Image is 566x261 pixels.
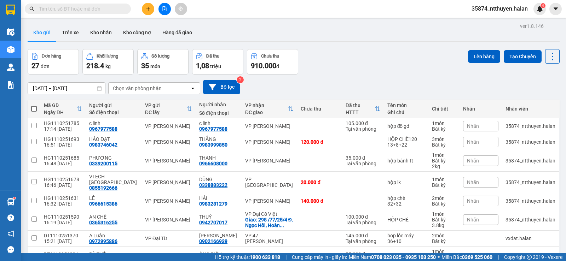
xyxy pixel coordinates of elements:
[199,136,238,142] div: THẮNG
[237,76,244,83] sup: 2
[44,233,82,238] div: DT1110251370
[387,217,425,223] div: HỘP CHÈ
[192,49,243,75] button: Đã thu1,08 triệu
[157,24,198,41] button: Hàng đã giao
[387,195,425,201] div: hộp chè
[89,220,117,225] div: 0365316255
[199,177,238,182] div: DŨNG
[432,201,456,207] div: Bất kỳ
[89,238,117,244] div: 0972995886
[432,217,456,223] div: Bất kỳ
[199,182,227,188] div: 0338883222
[245,158,294,164] div: VP [PERSON_NAME]
[41,64,50,69] span: đơn
[89,155,138,161] div: PHƯƠNG
[506,198,555,204] div: 35874_ntthuyen.halan
[432,136,456,142] div: 3 món
[387,179,425,185] div: hộp lk
[215,253,280,261] span: Hỗ trợ kỹ thuật:
[432,152,456,158] div: 1 món
[178,6,183,11] span: aim
[44,109,76,115] div: Ngày ĐH
[28,24,56,41] button: Kho gửi
[42,54,61,59] div: Đơn hàng
[82,49,134,75] button: Khối lượng218.4kg
[467,158,479,164] span: Nhãn
[346,238,380,244] div: Tại văn phòng
[432,126,456,132] div: Bất kỳ
[245,211,294,217] div: VP Đại Cồ Việt
[199,142,227,148] div: 0983999850
[387,109,425,115] div: Ghi chú
[39,5,122,13] input: Tìm tên, số ĐT hoặc mã đơn
[542,3,544,8] span: 4
[7,214,14,221] span: question-circle
[432,182,456,188] div: Bất kỳ
[250,254,280,260] strong: 1900 633 818
[44,120,82,126] div: HG1110251785
[89,142,117,148] div: 0983746042
[245,102,288,108] div: VP nhận
[506,179,555,185] div: 35874_ntthuyen.halan
[145,217,192,223] div: VP [PERSON_NAME]
[432,223,456,228] div: 3.8 kg
[432,233,456,238] div: 2 món
[145,102,186,108] div: VP gửi
[7,246,14,253] span: message
[346,120,380,126] div: 105.000 đ
[203,80,240,94] button: Bộ lọc
[151,54,169,59] div: Số lượng
[301,106,339,112] div: Chưa thu
[199,195,238,201] div: HẢI
[346,155,380,161] div: 35.000 đ
[199,161,227,166] div: 0966608000
[387,233,425,238] div: hop lốc máy
[346,214,380,220] div: 100.000 đ
[89,195,138,201] div: LỄ
[31,61,39,70] span: 27
[145,236,192,241] div: VP Đại Từ
[44,102,76,108] div: Mã GD
[13,197,16,199] sup: 1
[89,102,138,108] div: Người gửi
[301,139,339,145] div: 120.000 đ
[301,179,339,185] div: 20.000 đ
[432,142,456,148] div: Bất kỳ
[89,214,138,220] div: AN CHÈ
[199,233,238,238] div: LÊ LỘC
[245,123,294,129] div: VP [PERSON_NAME]
[346,161,380,166] div: Tại văn phòng
[387,136,425,142] div: HỘP CHÈ120
[301,198,339,204] div: 140.000 đ
[28,49,79,75] button: Đơn hàng27đơn
[553,6,559,12] span: caret-down
[141,61,149,70] span: 35
[371,254,436,260] strong: 0708 023 035 - 0935 103 250
[342,100,384,118] th: Toggle SortBy
[44,214,82,220] div: HG1110251590
[145,123,192,129] div: VP [PERSON_NAME]
[56,24,85,41] button: Trên xe
[463,106,498,112] div: Nhãn
[441,253,492,261] span: Miền Bắc
[467,179,479,185] span: Nhãn
[467,198,479,204] span: Nhãn
[206,54,219,59] div: Đã thu
[346,109,375,115] div: HTTT
[44,220,82,225] div: 16:19 [DATE]
[527,255,532,260] span: copyright
[7,28,15,36] img: warehouse-icon
[89,109,138,115] div: Số điện thoại
[432,249,456,254] div: 1 món
[89,233,138,238] div: A Luận
[162,6,167,11] span: file-add
[346,233,380,238] div: 145.000 đ
[89,251,138,257] div: BÀ THỂ
[387,102,425,108] div: Tên món
[438,256,440,259] span: ⚪️
[44,177,82,182] div: HG1110251678
[117,24,157,41] button: Kho công nợ
[245,139,294,145] div: VP [PERSON_NAME]
[44,251,82,257] div: DT1110251234
[89,126,117,132] div: 0967977588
